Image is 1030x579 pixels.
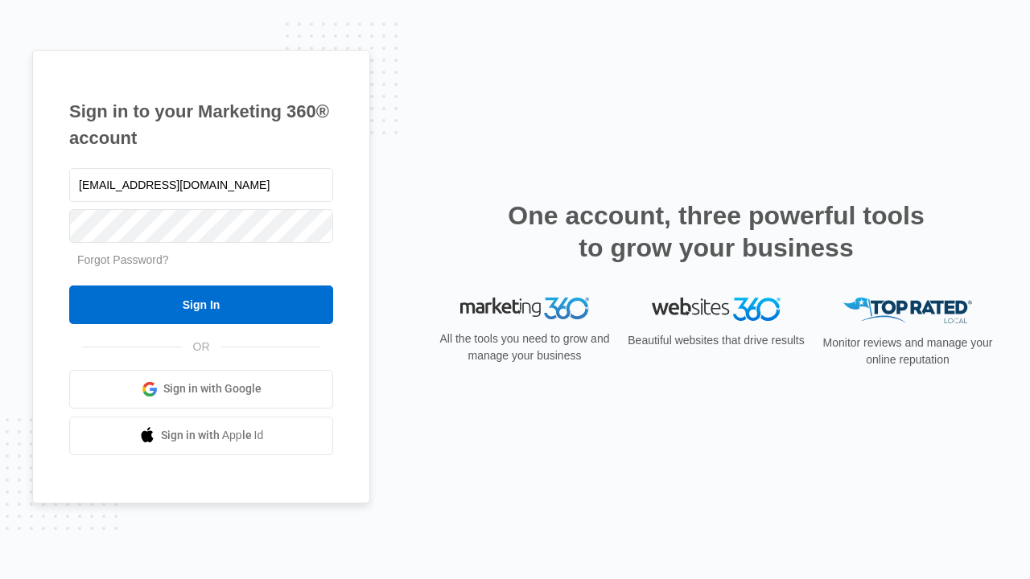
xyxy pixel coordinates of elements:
[69,370,333,409] a: Sign in with Google
[503,199,929,264] h2: One account, three powerful tools to grow your business
[843,298,972,324] img: Top Rated Local
[77,253,169,266] a: Forgot Password?
[435,331,615,364] p: All the tools you need to grow and manage your business
[626,332,806,349] p: Beautiful websites that drive results
[460,298,589,320] img: Marketing 360
[69,168,333,202] input: Email
[818,335,998,368] p: Monitor reviews and manage your online reputation
[182,339,221,355] span: OR
[69,98,333,151] h1: Sign in to your Marketing 360® account
[163,380,262,397] span: Sign in with Google
[69,285,333,324] input: Sign In
[161,427,264,444] span: Sign in with Apple Id
[652,298,781,321] img: Websites 360
[69,417,333,455] a: Sign in with Apple Id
